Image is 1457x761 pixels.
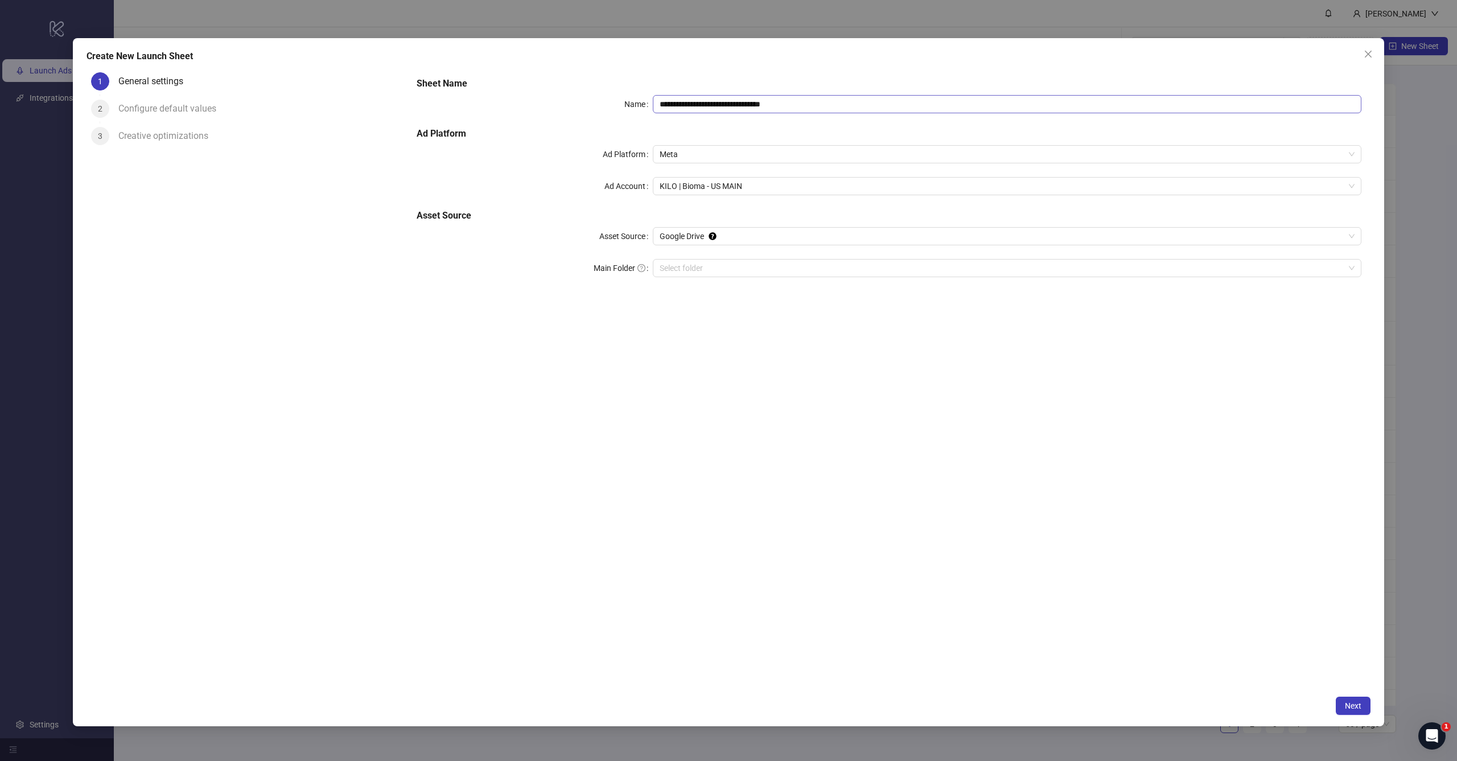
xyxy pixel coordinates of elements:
iframe: Intercom live chat [1418,722,1446,750]
button: Next [1336,697,1370,715]
label: Main Folder [594,259,653,277]
span: close [1364,50,1373,59]
div: Creative optimizations [118,127,217,145]
span: Next [1345,701,1361,710]
div: Configure default values [118,100,225,118]
h5: Asset Source [417,209,1361,223]
h5: Ad Platform [417,127,1361,141]
label: Asset Source [599,227,653,245]
span: Google Drive [660,228,1355,245]
input: Name [653,95,1361,113]
label: Name [624,95,653,113]
label: Ad Account [604,177,653,195]
button: Close [1359,45,1377,63]
span: 1 [98,77,102,86]
span: 1 [1442,722,1451,731]
label: Ad Platform [603,145,653,163]
span: question-circle [637,264,645,272]
div: Tooltip anchor [707,231,718,241]
div: General settings [118,72,192,91]
span: 2 [98,104,102,113]
span: 3 [98,131,102,141]
h5: Sheet Name [417,77,1361,91]
div: Create New Launch Sheet [87,50,1370,63]
span: KILO | Bioma - US MAIN [660,178,1355,195]
span: Meta [660,146,1355,163]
